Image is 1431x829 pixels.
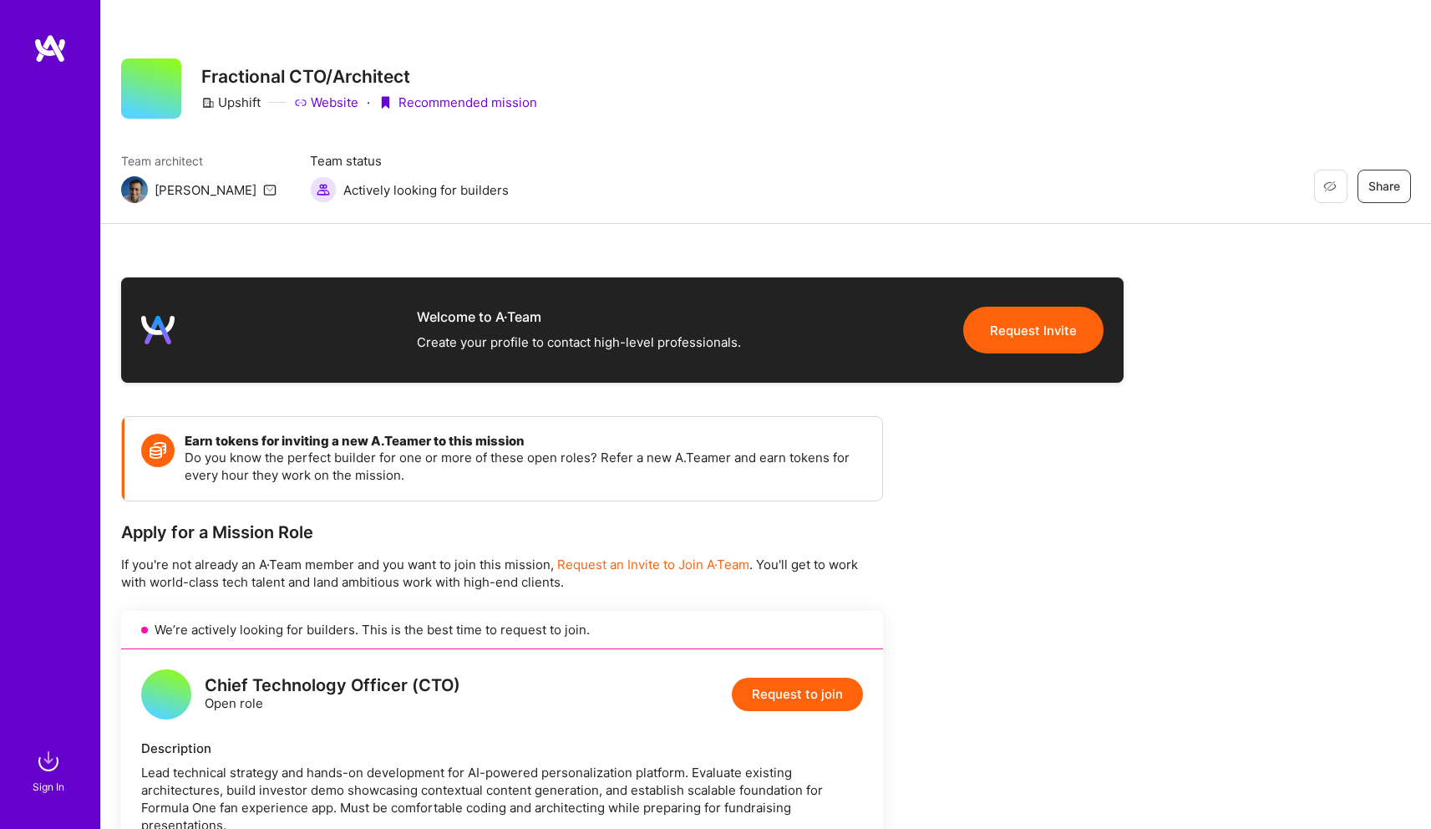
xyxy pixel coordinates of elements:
[1368,178,1400,195] span: Share
[557,557,749,572] span: Request an Invite to Join A·Team
[121,521,883,543] div: Apply for a Mission Role
[121,611,883,649] div: We’re actively looking for builders. This is the best time to request to join.
[185,449,865,484] p: Do you know the perfect builder for one or more of these open roles? Refer a new A.Teamer and ear...
[185,434,865,449] h4: Earn tokens for inviting a new A.Teamer to this mission
[33,778,64,796] div: Sign In
[32,745,65,778] img: sign in
[141,740,863,757] div: Description
[417,333,741,353] div: Create your profile to contact high-level professionals.
[1323,180,1337,193] i: icon EyeClosed
[155,181,256,199] div: [PERSON_NAME]
[201,96,215,109] i: icon CompanyGray
[378,94,537,111] div: Recommended mission
[310,176,337,203] img: Actively looking for builders
[201,66,537,87] h3: Fractional CTO/Architect
[417,308,741,326] div: Welcome to A·Team
[121,176,148,203] img: Team Architect
[121,556,883,591] p: If you're not already an A·Team member and you want to join this mission, . You'll get to work wi...
[963,307,1104,353] button: Request Invite
[33,33,67,64] img: logo
[205,677,460,694] div: Chief Technology Officer (CTO)
[201,94,261,111] div: Upshift
[367,94,370,111] div: ·
[294,94,358,111] a: Website
[1357,170,1411,203] button: Share
[310,152,509,170] span: Team status
[378,96,392,109] i: icon PurpleRibbon
[205,677,460,712] div: Open role
[343,181,509,199] span: Actively looking for builders
[141,434,175,467] img: Token icon
[732,678,863,711] button: Request to join
[35,745,65,796] a: sign inSign In
[121,152,277,170] span: Team architect
[141,313,175,347] img: logo
[263,183,277,196] i: icon Mail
